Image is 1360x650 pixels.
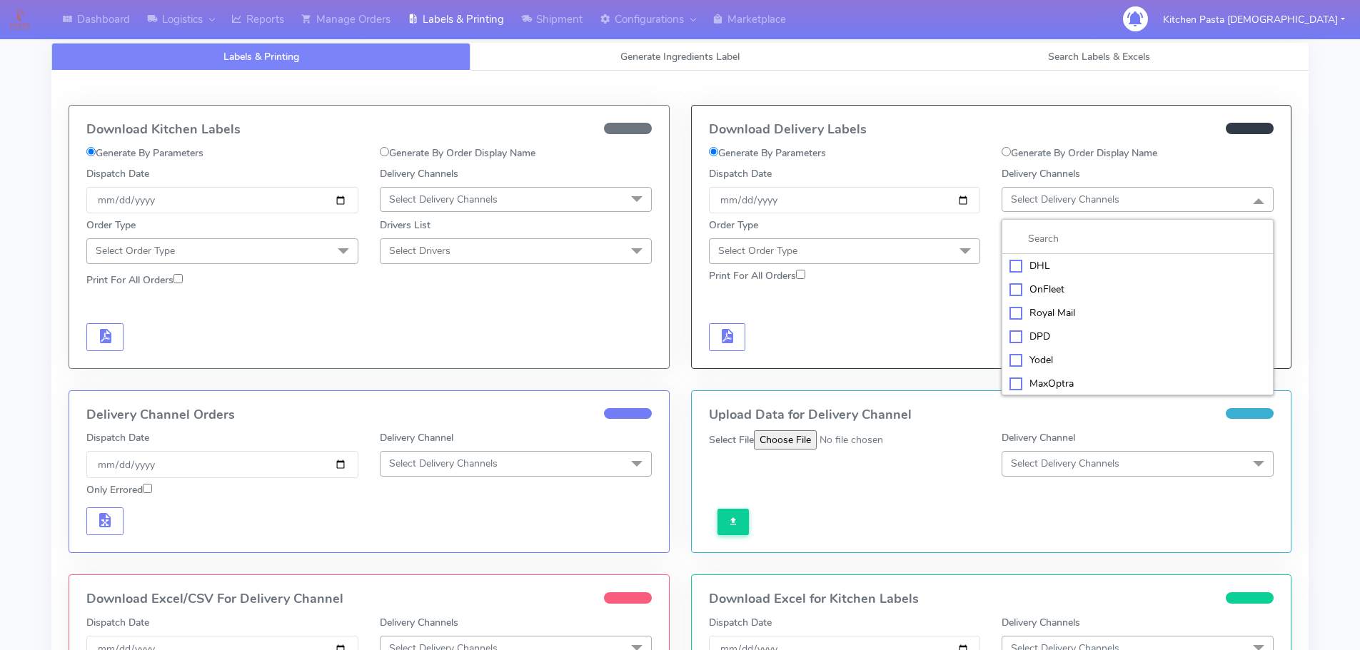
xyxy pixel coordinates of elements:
[380,430,453,445] label: Delivery Channel
[96,244,175,258] span: Select Order Type
[389,457,498,470] span: Select Delivery Channels
[709,268,805,283] label: Print For All Orders
[1009,231,1266,246] input: multiselect-search
[718,244,797,258] span: Select Order Type
[380,166,458,181] label: Delivery Channels
[620,50,740,64] span: Generate Ingredients Label
[380,147,389,156] input: Generate By Order Display Name
[1002,430,1075,445] label: Delivery Channel
[709,146,826,161] label: Generate By Parameters
[1009,376,1266,391] div: MaxOptra
[86,615,149,630] label: Dispatch Date
[86,482,152,497] label: Only Errored
[1009,329,1266,344] div: DPD
[709,218,758,233] label: Order Type
[86,147,96,156] input: Generate By Parameters
[709,432,754,447] label: Select File
[1002,166,1080,181] label: Delivery Channels
[86,408,652,422] h4: Delivery Channel Orders
[86,166,149,181] label: Dispatch Date
[86,123,652,137] h4: Download Kitchen Labels
[143,484,152,493] input: Only Errored
[1002,147,1011,156] input: Generate By Order Display Name
[709,408,1274,422] h4: Upload Data for Delivery Channel
[796,270,805,279] input: Print For All Orders
[1011,457,1119,470] span: Select Delivery Channels
[389,244,450,258] span: Select Drivers
[1048,50,1150,64] span: Search Labels & Excels
[1152,5,1356,34] button: Kitchen Pasta [DEMOGRAPHIC_DATA]
[1011,193,1119,206] span: Select Delivery Channels
[709,123,1274,137] h4: Download Delivery Labels
[380,615,458,630] label: Delivery Channels
[1009,352,1266,367] div: Yodel
[86,218,136,233] label: Order Type
[380,146,535,161] label: Generate By Order Display Name
[1009,258,1266,273] div: DHL
[1009,282,1266,297] div: OnFleet
[1009,305,1266,320] div: Royal Mail
[1002,146,1157,161] label: Generate By Order Display Name
[86,592,652,606] h4: Download Excel/CSV For Delivery Channel
[709,615,772,630] label: Dispatch Date
[86,273,183,288] label: Print For All Orders
[173,274,183,283] input: Print For All Orders
[223,50,299,64] span: Labels & Printing
[51,43,1309,71] ul: Tabs
[389,193,498,206] span: Select Delivery Channels
[1002,615,1080,630] label: Delivery Channels
[86,146,203,161] label: Generate By Parameters
[709,147,718,156] input: Generate By Parameters
[709,166,772,181] label: Dispatch Date
[380,218,430,233] label: Drivers List
[86,430,149,445] label: Dispatch Date
[709,592,1274,606] h4: Download Excel for Kitchen Labels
